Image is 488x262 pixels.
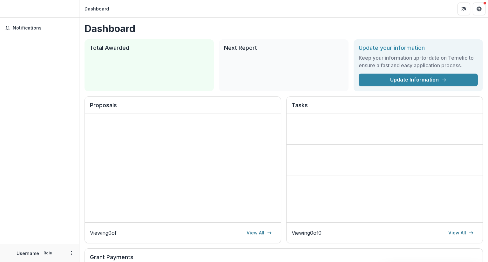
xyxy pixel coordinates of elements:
[292,102,478,114] h2: Tasks
[292,229,322,237] p: Viewing 0 of 0
[444,228,478,238] a: View All
[13,25,74,31] span: Notifications
[359,44,478,51] h2: Update your information
[82,4,112,13] nav: breadcrumb
[17,250,39,257] p: Username
[359,74,478,86] a: Update Information
[473,3,485,15] button: Get Help
[3,23,77,33] button: Notifications
[90,102,276,114] h2: Proposals
[42,250,54,256] p: Role
[68,249,75,257] button: More
[85,23,483,34] h1: Dashboard
[90,44,209,51] h2: Total Awarded
[85,5,109,12] div: Dashboard
[457,3,470,15] button: Partners
[243,228,276,238] a: View All
[224,44,343,51] h2: Next Report
[359,54,478,69] h3: Keep your information up-to-date on Temelio to ensure a fast and easy application process.
[90,229,117,237] p: Viewing 0 of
